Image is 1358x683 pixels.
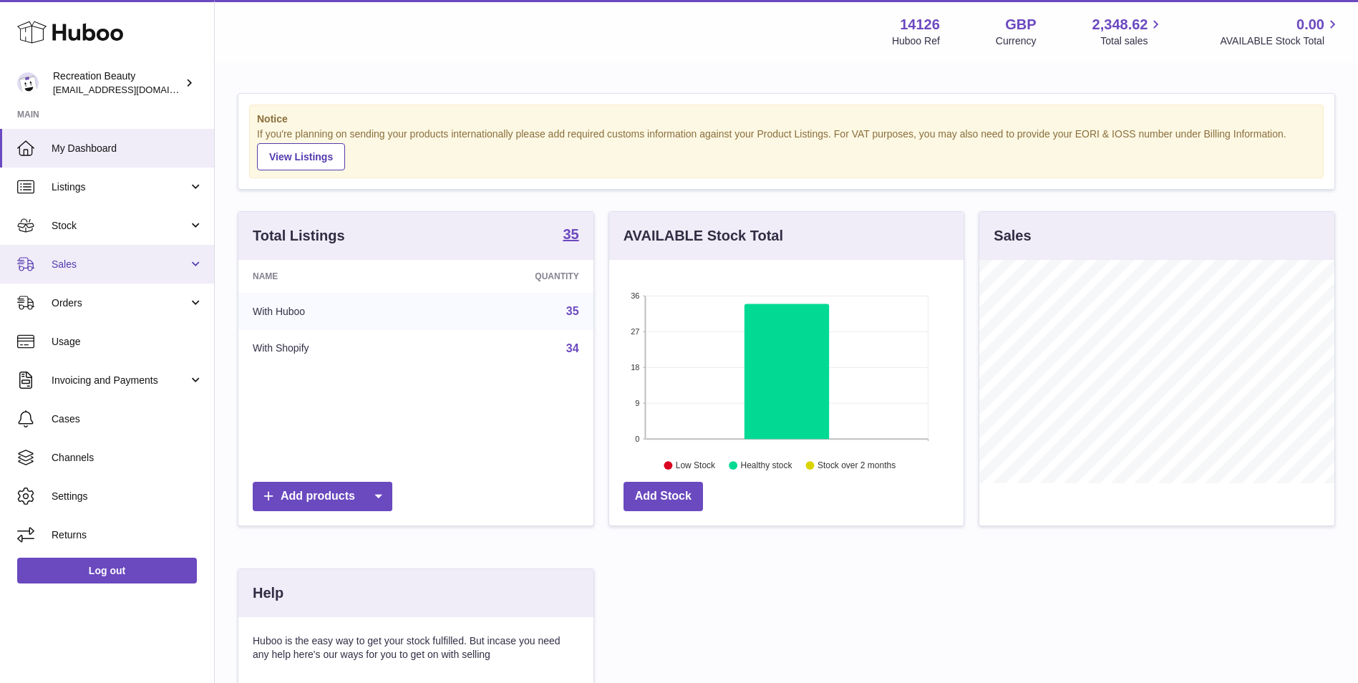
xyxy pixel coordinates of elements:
[631,363,639,372] text: 18
[566,305,579,317] a: 35
[253,226,345,246] h3: Total Listings
[52,374,188,387] span: Invoicing and Payments
[52,180,188,194] span: Listings
[52,258,188,271] span: Sales
[996,34,1037,48] div: Currency
[238,260,430,293] th: Name
[52,412,203,426] span: Cases
[676,460,716,470] text: Low Stock
[818,460,896,470] text: Stock over 2 months
[53,69,182,97] div: Recreation Beauty
[17,558,197,583] a: Log out
[53,84,210,95] span: [EMAIL_ADDRESS][DOMAIN_NAME]
[1092,15,1165,48] a: 2,348.62 Total sales
[740,460,792,470] text: Healthy stock
[52,528,203,542] span: Returns
[52,335,203,349] span: Usage
[17,72,39,94] img: customercare@recreationbeauty.com
[566,342,579,354] a: 34
[238,293,430,330] td: With Huboo
[1100,34,1164,48] span: Total sales
[1005,15,1036,34] strong: GBP
[892,34,940,48] div: Huboo Ref
[257,127,1316,170] div: If you're planning on sending your products internationally please add required customs informati...
[563,227,578,241] strong: 35
[430,260,593,293] th: Quantity
[52,490,203,503] span: Settings
[900,15,940,34] strong: 14126
[1092,15,1148,34] span: 2,348.62
[635,399,639,407] text: 9
[238,330,430,367] td: With Shopify
[52,142,203,155] span: My Dashboard
[257,143,345,170] a: View Listings
[624,226,783,246] h3: AVAILABLE Stock Total
[1296,15,1324,34] span: 0.00
[52,219,188,233] span: Stock
[631,291,639,300] text: 36
[52,296,188,310] span: Orders
[635,435,639,443] text: 0
[563,227,578,244] a: 35
[253,583,283,603] h3: Help
[253,482,392,511] a: Add products
[631,327,639,336] text: 27
[52,451,203,465] span: Channels
[624,482,703,511] a: Add Stock
[257,112,1316,126] strong: Notice
[253,634,579,662] p: Huboo is the easy way to get your stock fulfilled. But incase you need any help here's our ways f...
[994,226,1031,246] h3: Sales
[1220,34,1341,48] span: AVAILABLE Stock Total
[1220,15,1341,48] a: 0.00 AVAILABLE Stock Total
